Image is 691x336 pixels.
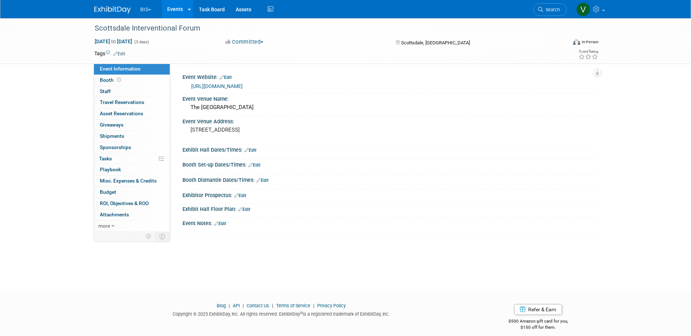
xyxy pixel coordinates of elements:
[479,313,597,330] div: $500 Amazon gift card for you,
[543,7,560,12] span: Search
[524,38,599,49] div: Event Format
[227,303,232,308] span: |
[155,232,170,241] td: Toggle Event Tabs
[238,207,250,212] a: Edit
[100,212,129,217] span: Attachments
[94,75,170,86] a: Booth
[134,40,149,44] span: (3 days)
[94,309,469,317] div: Copyright © 2025 ExhibitDay, Inc. All rights reserved. ExhibitDay is a registered trademark of Ex...
[217,303,226,308] a: Blog
[100,111,143,116] span: Asset Reservations
[100,133,124,139] span: Shipments
[182,175,597,184] div: Booth Dismantle Dates/Times:
[401,40,470,45] span: Scottsdale, [GEOGRAPHIC_DATA]
[100,144,131,150] span: Sponsorships
[100,77,122,83] span: Booth
[182,218,597,227] div: Event Notes:
[100,99,144,105] span: Travel Reservations
[220,75,232,80] a: Edit
[191,127,347,133] pre: [STREET_ADDRESS]
[100,178,157,184] span: Misc. Expenses & Credits
[94,120,170,131] a: Giveaways
[479,324,597,331] div: $150 off for them.
[244,148,256,153] a: Edit
[182,72,597,81] div: Event Website:
[248,163,260,168] a: Edit
[94,50,125,57] td: Tags
[256,178,268,183] a: Edit
[234,193,246,198] a: Edit
[92,22,556,35] div: Scottsdale Interventional Forum
[94,108,170,119] a: Asset Reservations
[94,209,170,220] a: Attachments
[100,200,149,206] span: ROI, Objectives & ROO
[191,83,243,89] a: [URL][DOMAIN_NAME]
[99,156,112,161] span: Tasks
[317,303,346,308] a: Privacy Policy
[514,304,562,315] a: Refer & Earn
[241,303,246,308] span: |
[578,50,598,53] div: Event Rating
[94,153,170,164] a: Tasks
[182,144,597,154] div: Exhibit Hall Dates/Times:
[100,88,111,94] span: Staff
[94,131,170,142] a: Shipments
[94,164,170,175] a: Playbook
[94,97,170,108] a: Travel Reservations
[573,39,580,45] img: Format-Inperson.png
[94,142,170,153] a: Sponsorships
[276,303,310,308] a: Terms of Service
[300,311,303,315] sup: ®
[115,77,122,83] span: Booth not reserved yet
[94,6,131,13] img: ExhibitDay
[100,167,121,172] span: Playbook
[98,223,110,229] span: more
[142,232,155,241] td: Personalize Event Tab Strip
[100,189,116,195] span: Budget
[110,39,117,44] span: to
[182,204,597,213] div: Exhibit Hall Floor Plan:
[182,159,597,169] div: Booth Set-up Dates/Times:
[576,3,590,16] img: Valerie Shively
[214,221,226,226] a: Edit
[311,303,316,308] span: |
[94,64,170,75] a: Event Information
[94,187,170,198] a: Budget
[94,176,170,187] a: Misc. Expenses & Credits
[188,102,592,113] div: The [GEOGRAPHIC_DATA]
[100,122,123,128] span: Giveaways
[270,303,275,308] span: |
[182,93,597,103] div: Event Venue Name:
[223,38,266,46] button: Committed
[100,66,141,72] span: Event Information
[94,221,170,232] a: more
[233,303,240,308] a: API
[581,39,598,45] div: In-Person
[182,190,597,199] div: Exhibitor Prospectus:
[247,303,269,308] a: Contact Us
[533,3,567,16] a: Search
[113,51,125,56] a: Edit
[182,116,597,125] div: Event Venue Address:
[94,198,170,209] a: ROI, Objectives & ROO
[94,86,170,97] a: Staff
[94,38,133,45] span: [DATE] [DATE]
